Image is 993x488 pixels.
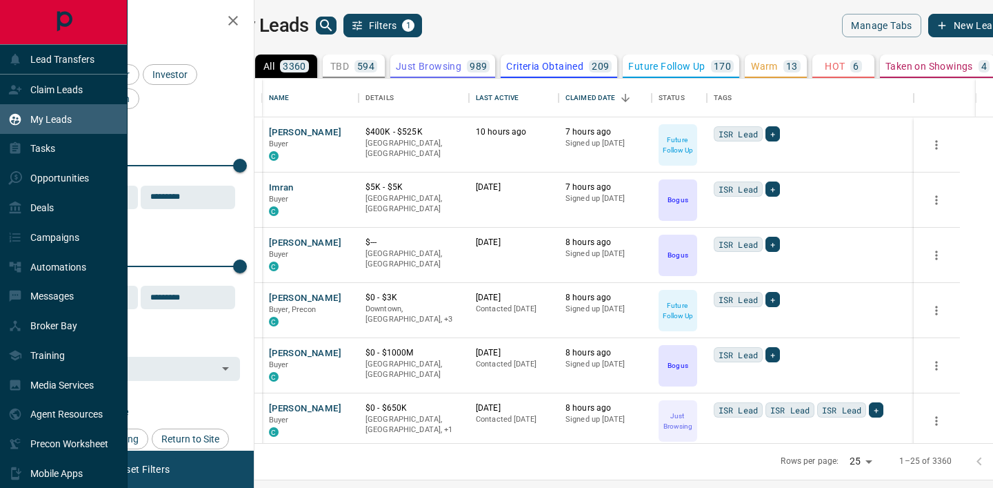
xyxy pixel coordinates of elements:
button: Manage Tabs [842,14,921,37]
span: + [874,403,879,417]
p: 7 hours ago [565,126,645,138]
p: 170 [714,61,731,71]
p: [GEOGRAPHIC_DATA], [GEOGRAPHIC_DATA] [365,359,462,380]
button: more [926,300,947,321]
div: + [765,237,780,252]
p: [GEOGRAPHIC_DATA], [GEOGRAPHIC_DATA] [365,248,462,270]
p: $--- [365,237,462,248]
span: Buyer [269,139,289,148]
span: ISR Lead [719,237,758,251]
p: Toronto [365,414,462,436]
span: Buyer, Precon [269,305,317,314]
h1: My Leads [230,14,309,37]
button: Open [216,359,235,378]
button: Imran [269,182,294,195]
p: $0 - $3K [365,292,462,304]
button: more [926,135,947,155]
p: $0 - $650K [365,402,462,414]
span: ISR Lead [719,182,758,196]
span: Buyer [269,416,289,424]
p: Bogus [668,360,688,371]
span: Buyer [269,360,289,369]
p: Bogus [668,195,688,205]
p: 10 hours ago [476,126,552,138]
p: Signed up [DATE] [565,138,645,149]
button: more [926,190,947,211]
p: Just Browsing [660,411,696,431]
div: Last Active [476,79,519,117]
p: 8 hours ago [565,402,645,414]
span: + [770,182,775,196]
span: ISR Lead [770,403,810,417]
p: $5K - $5K [365,182,462,193]
span: + [770,293,775,306]
p: 989 [470,61,487,71]
p: 1–25 of 3360 [899,456,952,467]
p: Contacted [DATE] [476,414,552,425]
div: condos.ca [269,427,279,437]
p: [GEOGRAPHIC_DATA], [GEOGRAPHIC_DATA] [365,193,462,215]
p: 8 hours ago [565,347,645,359]
p: [DATE] [476,347,552,359]
button: search button [316,17,337,35]
button: [PERSON_NAME] [269,402,341,416]
div: Return to Site [152,429,229,449]
p: 6 [853,61,859,71]
span: Return to Site [157,433,224,445]
div: Tags [707,79,914,117]
div: + [765,292,780,307]
p: 3360 [283,61,306,71]
div: Claimed Date [565,79,616,117]
p: Signed up [DATE] [565,304,645,315]
p: Contacted [DATE] [476,304,552,315]
p: 4 [981,61,987,71]
div: Status [652,79,707,117]
div: condos.ca [269,372,279,382]
p: TBD [330,61,349,71]
div: Last Active [469,79,559,117]
p: [DATE] [476,182,552,193]
p: Criteria Obtained [506,61,583,71]
button: [PERSON_NAME] [269,237,341,250]
span: Buyer [269,250,289,259]
p: 209 [592,61,609,71]
p: All [263,61,274,71]
button: Filters1 [343,14,423,37]
div: Investor [143,64,197,85]
span: + [770,348,775,362]
div: 25 [844,451,877,471]
p: 8 hours ago [565,292,645,304]
p: Signed up [DATE] [565,193,645,204]
div: Claimed Date [559,79,652,117]
span: + [770,237,775,251]
span: + [770,127,775,141]
button: [PERSON_NAME] [269,347,341,360]
div: Details [359,79,469,117]
span: Buyer [269,195,289,204]
span: 1 [403,21,413,30]
p: [GEOGRAPHIC_DATA], [GEOGRAPHIC_DATA] [365,138,462,159]
p: Rows per page: [781,456,839,467]
div: condos.ca [269,262,279,271]
button: Sort [616,88,635,108]
p: Taken on Showings [885,61,973,71]
div: condos.ca [269,206,279,216]
div: Details [365,79,394,117]
button: more [926,355,947,376]
p: Future Follow Up [660,135,696,155]
div: Name [269,79,290,117]
p: Signed up [DATE] [565,359,645,370]
h2: Filters [44,14,240,30]
button: more [926,245,947,266]
div: + [765,347,780,362]
button: more [926,411,947,431]
span: ISR Lead [719,127,758,141]
div: + [765,126,780,141]
button: [PERSON_NAME] [269,292,341,305]
p: [DATE] [476,402,552,414]
div: + [869,402,883,418]
p: Future Follow Up [628,61,705,71]
span: ISR Lead [719,293,758,306]
span: ISR Lead [719,403,758,417]
p: North York, Midtown | Central, Toronto [365,304,462,325]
